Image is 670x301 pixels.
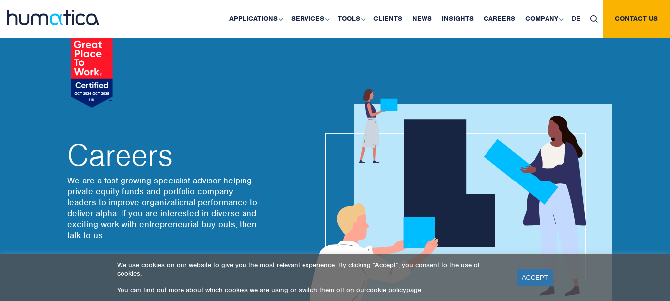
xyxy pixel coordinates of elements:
[67,140,261,170] h2: Careers
[590,15,598,23] img: search_icon
[117,261,504,278] p: We use cookies on our website to give you the most relevant experience. By clicking “Accept”, you...
[366,286,406,294] a: cookie policy
[117,286,504,294] p: You can find out more about which cookies we are using or switch them off on our page.
[7,10,99,25] img: logo
[67,175,261,241] p: We are a fast growing specialist advisor helping private equity funds and portfolio company leade...
[572,14,580,23] span: DE
[517,269,553,286] a: ACCEPT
